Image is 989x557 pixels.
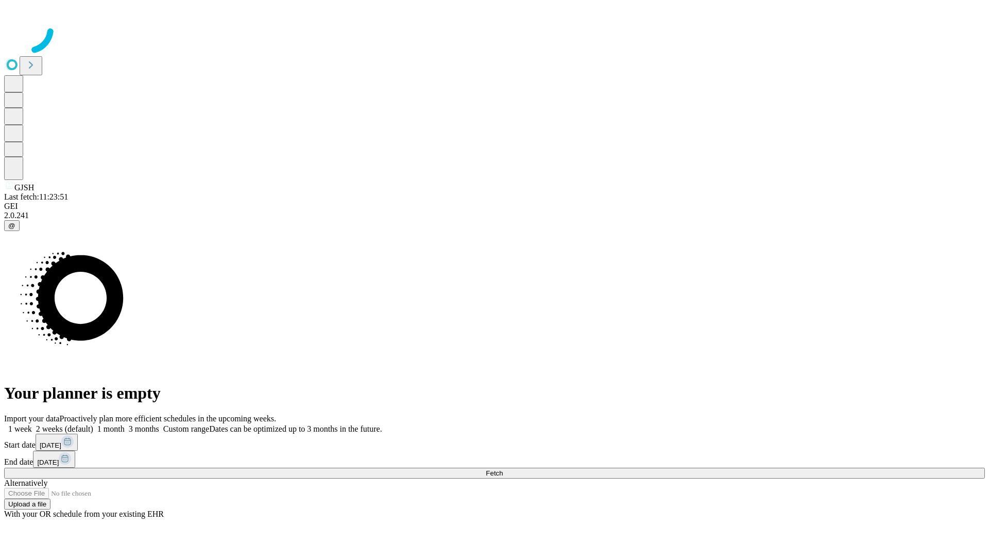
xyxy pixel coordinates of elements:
[4,202,985,211] div: GEI
[14,183,34,192] span: GJSH
[163,424,209,433] span: Custom range
[33,451,75,468] button: [DATE]
[4,510,164,518] span: With your OR schedule from your existing EHR
[4,211,985,220] div: 2.0.241
[4,479,47,487] span: Alternatively
[8,424,32,433] span: 1 week
[209,424,382,433] span: Dates can be optimized up to 3 months in the future.
[36,434,78,451] button: [DATE]
[486,469,503,477] span: Fetch
[4,414,60,423] span: Import your data
[97,424,125,433] span: 1 month
[4,192,68,201] span: Last fetch: 11:23:51
[4,384,985,403] h1: Your planner is empty
[4,220,20,231] button: @
[129,424,159,433] span: 3 months
[4,468,985,479] button: Fetch
[8,222,15,230] span: @
[37,458,59,466] span: [DATE]
[4,499,50,510] button: Upload a file
[60,414,276,423] span: Proactively plan more efficient schedules in the upcoming weeks.
[4,434,985,451] div: Start date
[40,441,61,449] span: [DATE]
[4,451,985,468] div: End date
[36,424,93,433] span: 2 weeks (default)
